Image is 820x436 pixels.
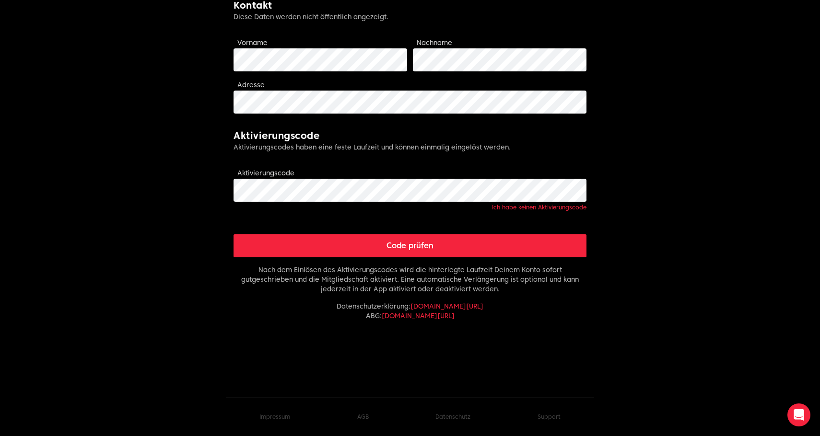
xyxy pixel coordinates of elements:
[357,413,369,420] a: AGB
[259,413,290,420] a: Impressum
[237,81,265,89] label: Adresse
[410,302,483,310] a: [DOMAIN_NAME][URL]
[234,234,586,257] button: Code prüfen
[234,12,586,22] p: Diese Daten werden nicht öffentlich angezeigt.
[435,413,470,420] a: Datenschutz
[382,312,455,320] a: [DOMAIN_NAME][URL]
[234,142,586,152] p: Aktivierungscodes haben eine feste Laufzeit und können einmalig eingelöst werden.
[417,39,452,46] label: Nachname
[787,403,810,426] div: Open Intercom Messenger
[538,413,561,421] button: Support
[237,169,294,177] label: Aktivierungscode
[492,204,586,211] a: Ich habe keinen Aktivierungscode
[237,39,268,46] label: Vorname
[234,129,586,142] h2: Aktivierungscode
[234,301,586,321] p: Datenschutzerklärung : ABG :
[234,265,586,294] p: Nach dem Einlösen des Aktivierungscodes wird die hinterlegte Laufzeit Deinem Konto sofort gutgesc...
